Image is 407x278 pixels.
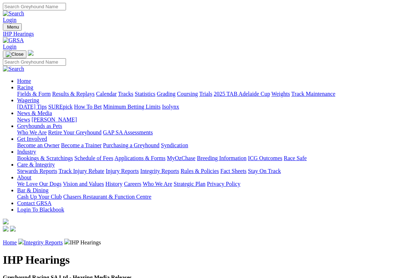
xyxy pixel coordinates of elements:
a: Fields & Form [17,91,51,97]
img: chevron-right.svg [64,239,70,244]
div: Wagering [17,104,404,110]
a: Become an Owner [17,142,60,148]
a: Track Maintenance [291,91,335,97]
button: Toggle navigation [3,50,26,58]
a: Schedule of Fees [74,155,113,161]
a: Retire Your Greyhound [48,129,102,135]
a: News & Media [17,110,52,116]
a: Bookings & Scratchings [17,155,73,161]
a: Trials [199,91,212,97]
img: twitter.svg [10,226,16,232]
a: Home [17,78,31,84]
a: Careers [124,181,141,187]
a: [PERSON_NAME] [31,116,77,123]
a: Strategic Plan [174,181,205,187]
a: Wagering [17,97,39,103]
img: Search [3,66,24,72]
a: Login [3,44,16,50]
a: Grading [157,91,175,97]
a: Stay On Track [248,168,281,174]
div: News & Media [17,116,404,123]
p: IHP Hearings [3,239,404,246]
a: Care & Integrity [17,162,55,168]
a: Bar & Dining [17,187,49,193]
a: History [105,181,122,187]
a: Racing [17,84,33,90]
a: 2025 TAB Adelaide Cup [214,91,270,97]
input: Search [3,3,66,10]
div: Bar & Dining [17,194,404,200]
button: Toggle navigation [3,23,22,31]
a: Who We Are [143,181,172,187]
div: Care & Integrity [17,168,404,174]
a: Rules & Policies [180,168,219,174]
a: SUREpick [48,104,72,110]
a: Weights [271,91,290,97]
a: Become a Trainer [61,142,102,148]
img: logo-grsa-white.png [3,219,9,224]
div: About [17,181,404,187]
a: Get Involved [17,136,47,142]
a: Home [3,239,17,245]
a: Statistics [135,91,156,97]
a: Results & Replays [52,91,95,97]
a: Login [3,17,16,23]
a: Greyhounds as Pets [17,123,62,129]
img: facebook.svg [3,226,9,232]
a: Contact GRSA [17,200,51,206]
a: Race Safe [284,155,306,161]
a: About [17,174,31,180]
a: Cash Up Your Club [17,194,62,200]
div: Greyhounds as Pets [17,129,404,136]
a: Applications & Forms [115,155,166,161]
a: Industry [17,149,36,155]
a: Login To Blackbook [17,207,64,213]
a: Integrity Reports [140,168,179,174]
a: ICG Outcomes [248,155,282,161]
img: GRSA [3,37,24,44]
a: Coursing [177,91,198,97]
a: Who We Are [17,129,47,135]
img: logo-grsa-white.png [28,50,34,56]
a: GAP SA Assessments [103,129,153,135]
a: MyOzChase [167,155,195,161]
a: Integrity Reports [24,239,63,245]
a: How To Bet [74,104,102,110]
div: Racing [17,91,404,97]
input: Search [3,58,66,66]
a: Injury Reports [106,168,139,174]
a: Isolynx [162,104,179,110]
h1: IHP Hearings [3,253,404,267]
span: Menu [7,24,19,30]
img: Search [3,10,24,17]
a: IHP Hearings [3,31,404,37]
a: Track Injury Rebate [58,168,104,174]
div: Industry [17,155,404,162]
div: Get Involved [17,142,404,149]
a: Breeding Information [197,155,246,161]
a: Privacy Policy [207,181,240,187]
img: chevron-right.svg [18,239,24,244]
img: Close [6,51,24,57]
a: Tracks [118,91,133,97]
a: Chasers Restaurant & Function Centre [63,194,151,200]
a: Fact Sheets [220,168,246,174]
a: Stewards Reports [17,168,57,174]
a: We Love Our Dogs [17,181,61,187]
a: News [17,116,30,123]
a: Vision and Values [63,181,104,187]
a: Syndication [161,142,188,148]
a: Minimum Betting Limits [103,104,161,110]
a: Purchasing a Greyhound [103,142,159,148]
a: [DATE] Tips [17,104,47,110]
a: Calendar [96,91,117,97]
